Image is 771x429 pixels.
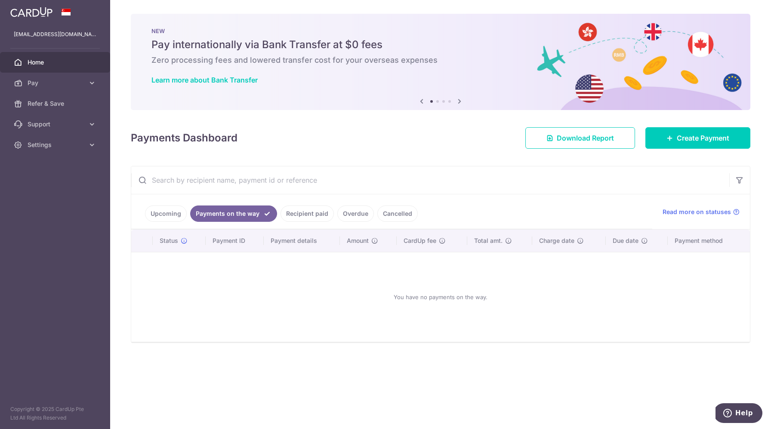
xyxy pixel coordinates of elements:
th: Payment method [668,230,750,252]
span: CardUp fee [404,236,436,245]
a: Cancelled [377,205,418,222]
h4: Payments Dashboard [131,130,237,146]
img: CardUp [10,7,52,17]
span: Pay [28,79,84,87]
a: Learn more about Bank Transfer [151,76,258,84]
h5: Pay internationally via Bank Transfer at $0 fees [151,38,730,52]
span: Due date [613,236,638,245]
span: Home [28,58,84,67]
th: Payment details [264,230,339,252]
th: Payment ID [206,230,264,252]
span: Charge date [539,236,574,245]
img: Bank transfer banner [131,14,750,110]
span: Read more on statuses [663,208,731,216]
p: NEW [151,28,730,34]
a: Payments on the way [190,205,277,222]
a: Recipient paid [281,205,334,222]
span: Refer & Save [28,99,84,108]
a: Download Report [525,127,635,149]
a: Upcoming [145,205,187,222]
div: You have no payments on the way. [142,259,740,335]
iframe: Opens a widget where you can find more information [715,403,762,425]
a: Create Payment [645,127,750,149]
a: Overdue [337,205,374,222]
a: Read more on statuses [663,208,740,216]
span: Settings [28,141,84,149]
h6: Zero processing fees and lowered transfer cost for your overseas expenses [151,55,730,65]
span: Download Report [557,133,614,143]
input: Search by recipient name, payment id or reference [131,166,729,194]
span: Status [160,236,178,245]
p: [EMAIL_ADDRESS][DOMAIN_NAME] [14,30,96,39]
span: Amount [347,236,369,245]
span: Support [28,120,84,129]
span: Create Payment [677,133,729,143]
span: Total amt. [474,236,503,245]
